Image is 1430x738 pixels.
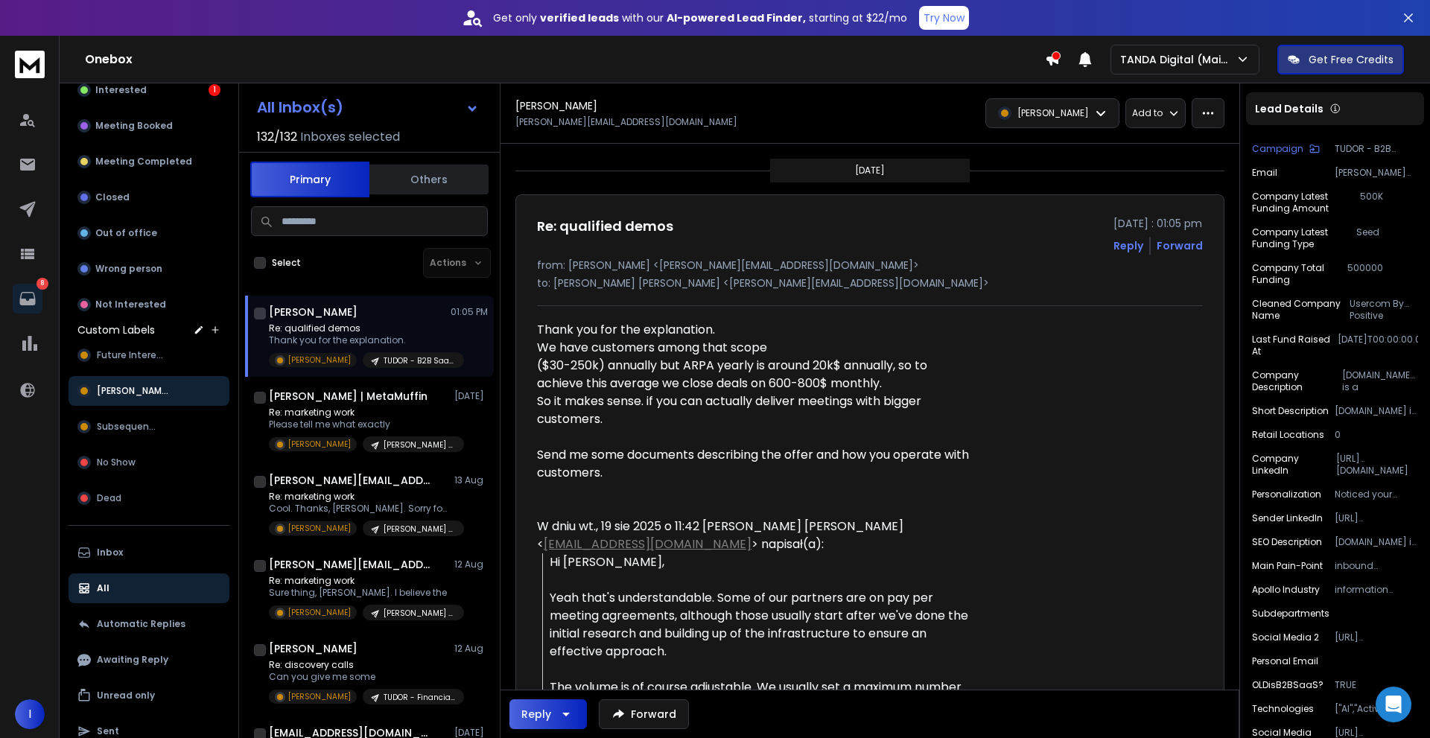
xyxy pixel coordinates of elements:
div: Open Intercom Messenger [1376,687,1411,722]
button: Dead [69,483,229,513]
button: I [15,699,45,729]
strong: verified leads [540,10,619,25]
p: Noticed your customer experience platform offers handy tools like no-code automation and visitor ... [1335,489,1418,500]
h1: [PERSON_NAME] | MetaMuffin [269,389,428,404]
button: Unread only [69,681,229,710]
p: Main Pain-Point [1252,560,1323,572]
p: Not Interested [95,299,166,311]
p: Apollo Industry [1252,584,1320,596]
p: Company Latest Funding Type [1252,226,1356,250]
button: No Show [69,448,229,477]
p: Re: qualified demos [269,322,448,334]
p: [DATE] [855,165,885,176]
button: Wrong person [69,254,229,284]
p: [PERSON_NAME] [288,607,351,618]
p: [URL][DOMAIN_NAME] [1335,632,1418,643]
p: Can you give me some [269,671,448,683]
p: [DATE] : 01:05 pm [1113,216,1203,231]
p: [PERSON_NAME] [288,354,351,366]
p: 0 [1335,429,1418,441]
p: [PERSON_NAME] – [Marketing] – [GEOGRAPHIC_DATA] – 1-10 [384,439,455,451]
a: 8 [13,284,42,314]
p: Meeting Booked [95,120,173,132]
button: Inbox [69,538,229,567]
p: Short Description [1252,405,1329,417]
button: Interested1 [69,75,229,105]
button: Subsequence [69,412,229,442]
p: [DATE] [454,390,488,402]
strong: AI-powered Lead Finder, [667,10,806,25]
p: Company Latest Funding Amount [1252,191,1360,214]
div: We have customers among that scope [537,339,972,500]
p: Get only with our starting at $22/mo [493,10,907,25]
p: Out of office [95,227,157,239]
h1: [PERSON_NAME] [515,98,597,113]
p: [PERSON_NAME] [1017,107,1089,119]
p: Automatic Replies [97,618,185,630]
p: Interested [95,84,147,96]
p: 500K [1360,191,1418,214]
p: All [97,582,109,594]
span: So it makes sense. if you can actually deliver meetings with bigger customers. [537,392,921,427]
button: Forward [599,699,689,729]
p: Re: marketing work [269,491,448,503]
p: Company LinkedIn [1252,453,1336,477]
div: Thank you for the explanation. [537,321,972,339]
p: Thank you for the explanation. [269,334,448,346]
p: OLDisB2BSaaS? [1252,679,1323,691]
p: TUDOR - B2B SaaS | EU [1335,143,1418,155]
h1: [PERSON_NAME][EMAIL_ADDRESS][DOMAIN_NAME] [269,557,433,572]
p: Company Description [1252,369,1342,393]
button: Reply [509,699,587,729]
h3: Inboxes selected [300,128,400,146]
span: Dead [97,492,121,504]
p: [PERSON_NAME] - [Marketing] – [GEOGRAPHIC_DATA] – 11-200 [384,524,455,535]
p: Sure thing, [PERSON_NAME]. I believe the [269,587,448,599]
h1: All Inbox(s) [257,100,343,115]
p: Campaign [1252,143,1303,155]
p: [DOMAIN_NAME] is a comprehensive customer experience platform designed to enhance marketing, sale... [1342,369,1418,393]
p: ["AI","Active Campaign","Amazon AWS","Amazon SES","Apache","Atlassian Cloud","Bootstrap Framework... [1335,703,1418,715]
div: The volume is of course adjustable. We usually set a maximum number per month to keep things stab... [550,678,972,732]
span: ($30-250k) annually but ARPA yearly is around 20k$ annually, so to achieve this average we close ... [537,357,927,392]
a: [EMAIL_ADDRESS][DOMAIN_NAME] [544,535,751,553]
p: 13 Aug [454,474,488,486]
h1: Onebox [85,51,1045,69]
img: logo [15,51,45,78]
p: Lead Details [1255,101,1323,116]
p: 500000 [1347,262,1418,286]
p: [PERSON_NAME][EMAIL_ADDRESS][DOMAIN_NAME] [515,116,737,128]
button: Out of office [69,218,229,248]
p: Subdepartments [1252,608,1329,620]
button: Try Now [919,6,969,30]
p: Seed [1356,226,1418,250]
p: TANDA Digital (Main) [1120,52,1236,67]
button: Meeting Booked [69,111,229,141]
p: Unread only [97,690,155,702]
span: Subsequence [97,421,160,433]
p: inbound marketing and referrals [1335,560,1418,572]
h1: Re: qualified demos [537,216,673,237]
button: Campaign [1252,143,1320,155]
button: Automatic Replies [69,609,229,639]
div: Reply [521,707,551,722]
span: 132 / 132 [257,128,297,146]
p: Technologies [1252,703,1314,715]
span: [PERSON_NAME] [97,385,170,397]
button: Awaiting Reply [69,645,229,675]
button: All Inbox(s) [245,92,491,122]
button: Meeting Completed [69,147,229,176]
button: All [69,573,229,603]
p: [DOMAIN_NAME] is a marketing automation platform that helps companies streamline processes and gr... [1335,536,1418,548]
p: Personalization [1252,489,1321,500]
h1: [PERSON_NAME][EMAIL_ADDRESS][DOMAIN_NAME] [269,473,433,488]
p: Cleaned Company Name [1252,298,1350,322]
button: Others [369,163,489,196]
div: Hi [PERSON_NAME], [550,553,972,571]
p: [PERSON_NAME][EMAIL_ADDRESS][DOMAIN_NAME] [1335,167,1418,179]
div: Yeah that's understandable. Some of our partners are on pay per meeting agreements, although thos... [550,589,972,661]
p: [URL][DOMAIN_NAME] [1335,512,1418,524]
p: TRUE [1335,679,1418,691]
span: Send me some documents describing the offer and how you operate with customers. [537,446,969,481]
